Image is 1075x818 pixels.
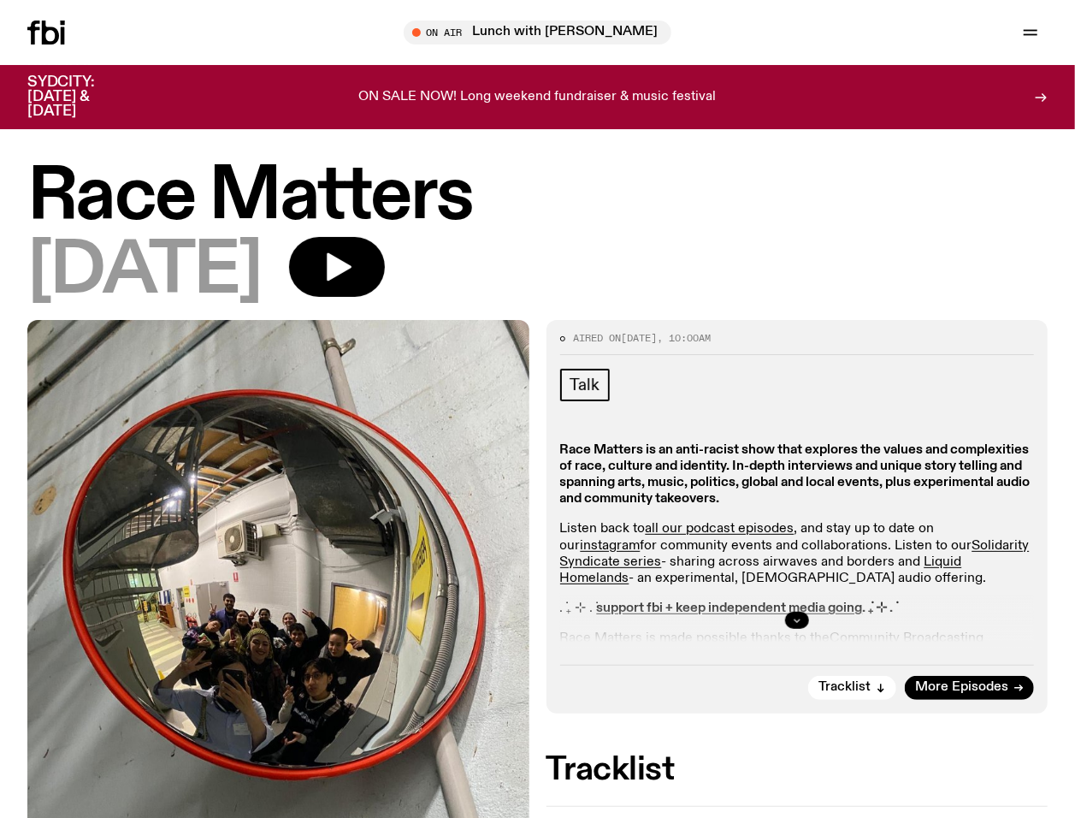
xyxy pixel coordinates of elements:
[27,163,1048,232] h1: Race Matters
[915,681,1008,694] span: More Episodes
[560,521,1035,587] p: Listen back to , and stay up to date on our for community events and collaborations. Listen to ou...
[570,376,600,394] span: Talk
[27,237,262,306] span: [DATE]
[560,443,1031,507] strong: Race Matters is an anti-racist show that explores the values and complexities of race, culture an...
[658,331,712,345] span: , 10:00am
[622,331,658,345] span: [DATE]
[646,522,794,536] a: all our podcast episodes
[27,75,137,119] h3: SYDCITY: [DATE] & [DATE]
[905,676,1034,700] a: More Episodes
[818,681,871,694] span: Tracklist
[581,539,641,553] a: instagram
[560,369,610,401] a: Talk
[404,21,671,44] button: On AirLunch with [PERSON_NAME]
[359,90,717,105] p: ON SALE NOW! Long weekend fundraiser & music festival
[560,539,1030,569] a: Solidarity Syndicate series
[546,755,1048,785] h2: Tracklist
[808,676,896,700] button: Tracklist
[574,331,622,345] span: Aired on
